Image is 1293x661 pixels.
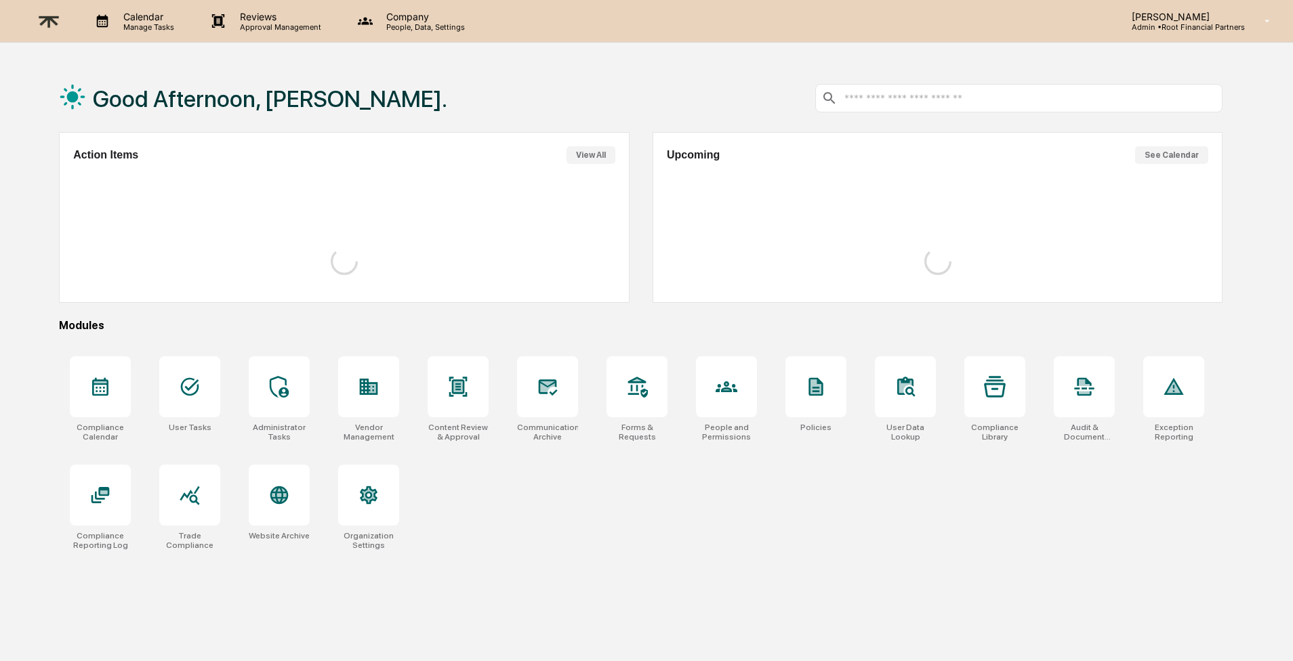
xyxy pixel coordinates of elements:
[229,11,328,22] p: Reviews
[338,423,399,442] div: Vendor Management
[169,423,211,432] div: User Tasks
[249,423,310,442] div: Administrator Tasks
[1054,423,1115,442] div: Audit & Document Logs
[59,319,1223,332] div: Modules
[964,423,1025,442] div: Compliance Library
[1121,22,1245,32] p: Admin • Root Financial Partners
[33,5,65,38] img: logo
[607,423,668,442] div: Forms & Requests
[1143,423,1204,442] div: Exception Reporting
[1135,146,1208,164] button: See Calendar
[567,146,615,164] button: View All
[1121,11,1245,22] p: [PERSON_NAME]
[112,11,181,22] p: Calendar
[159,531,220,550] div: Trade Compliance
[112,22,181,32] p: Manage Tasks
[249,531,310,540] div: Website Archive
[338,531,399,550] div: Organization Settings
[375,22,472,32] p: People, Data, Settings
[800,423,832,432] div: Policies
[73,149,138,161] h2: Action Items
[875,423,936,442] div: User Data Lookup
[93,85,447,112] h1: Good Afternoon, [PERSON_NAME].
[70,531,131,550] div: Compliance Reporting Log
[667,149,720,161] h2: Upcoming
[70,423,131,442] div: Compliance Calendar
[428,423,489,442] div: Content Review & Approval
[696,423,757,442] div: People and Permissions
[517,423,578,442] div: Communications Archive
[229,22,328,32] p: Approval Management
[375,11,472,22] p: Company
